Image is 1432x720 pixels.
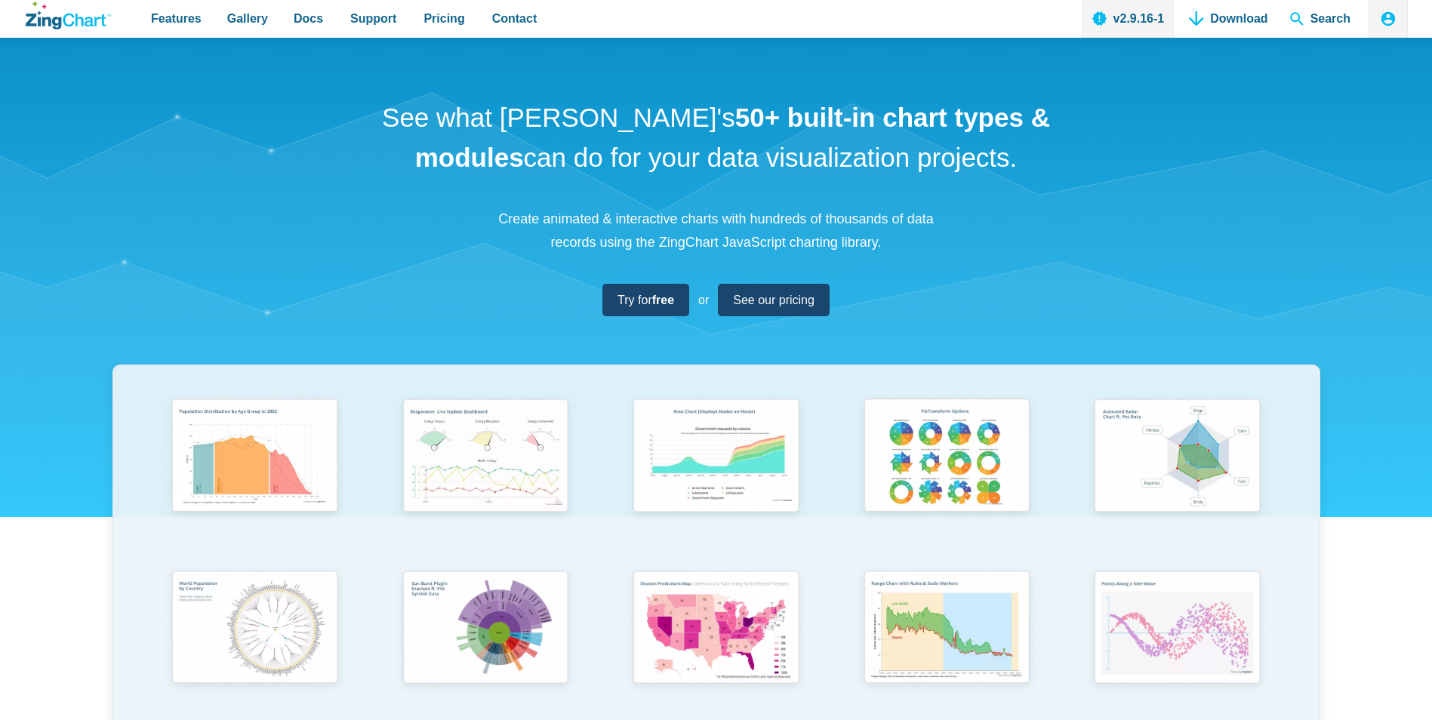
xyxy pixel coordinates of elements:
[151,8,202,29] span: Features
[624,564,808,695] img: Election Predictions Map
[415,103,1050,172] strong: 50+ built-in chart types & modules
[377,98,1056,177] h1: See what [PERSON_NAME]'s can do for your data visualization projects.
[162,392,346,523] img: Population Distribution by Age Group in 2052
[294,8,323,29] span: Docs
[227,8,268,29] span: Gallery
[490,208,943,254] p: Create animated & interactive charts with hundreds of thousands of data records using the ZingCha...
[855,392,1039,523] img: Pie Transform Options
[652,294,674,306] strong: free
[831,392,1062,563] a: Pie Transform Options
[601,392,832,563] a: Area Chart (Displays Nodes on Hover)
[733,290,815,310] span: See our pricing
[492,8,537,29] span: Contact
[350,8,396,29] span: Support
[162,564,346,696] img: World Population by Country
[602,284,689,316] a: Try forfree
[1085,564,1269,695] img: Points Along a Sine Wave
[393,392,577,523] img: Responsive Live Update Dashboard
[26,2,111,29] a: ZingChart Logo. Click to return to the homepage
[718,284,830,316] a: See our pricing
[140,392,371,563] a: Population Distribution by Age Group in 2052
[370,392,601,563] a: Responsive Live Update Dashboard
[423,8,464,29] span: Pricing
[393,564,577,695] img: Sun Burst Plugin Example ft. File System Data
[1085,392,1269,523] img: Animated Radar Chart ft. Pet Data
[855,564,1039,696] img: Range Chart with Rultes & Scale Markers
[617,290,674,310] span: Try for
[1062,392,1293,563] a: Animated Radar Chart ft. Pet Data
[698,290,709,310] span: or
[624,392,808,523] img: Area Chart (Displays Nodes on Hover)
